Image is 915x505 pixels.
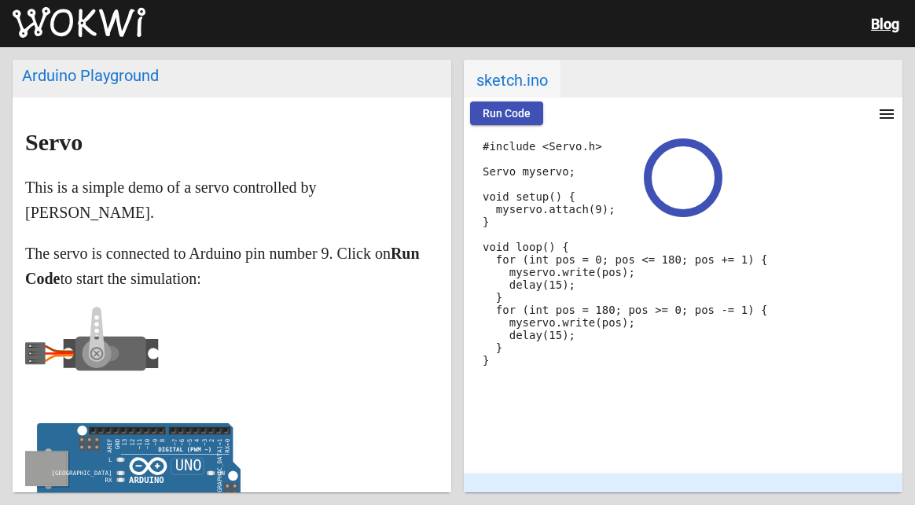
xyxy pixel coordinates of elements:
[483,107,531,120] span: Run Code
[464,60,560,98] span: sketch.ino
[22,66,442,85] div: Arduino Playground
[871,16,899,32] a: Blog
[483,140,767,367] code: #include <Servo.h> Servo myservo; void setup() { myservo.attach(9); } void loop() { for (int pos ...
[25,175,439,225] p: This is a simple demo of a servo controlled by [PERSON_NAME].
[25,241,439,291] p: The servo is connected to Arduino pin number 9. Click on to start the simulation:
[877,105,896,123] mat-icon: menu
[25,130,439,155] h1: Servo
[13,7,145,39] img: Wokwi
[25,245,420,287] strong: Run Code
[470,101,543,125] button: Run Code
